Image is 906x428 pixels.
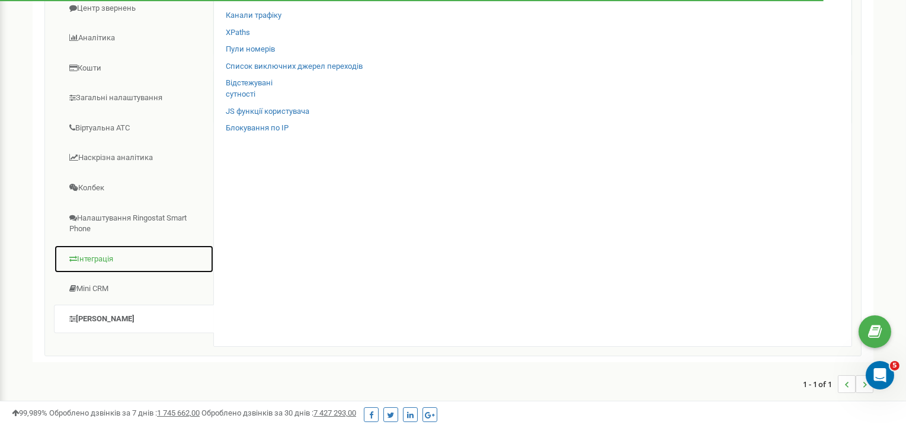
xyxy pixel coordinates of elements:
[12,408,47,417] span: 99,989%
[54,84,214,113] a: Загальні налаштування
[54,245,214,274] a: Інтеграція
[201,408,356,417] span: Оброблено дзвінків за 30 днів :
[157,408,200,417] u: 1 745 662,00
[226,78,273,100] a: Відстежуванісутності
[803,363,873,405] nav: ...
[226,44,275,55] a: Пули номерів
[866,361,894,389] iframe: Intercom live chat
[890,361,899,370] span: 5
[54,274,214,304] a: Mini CRM
[803,375,838,393] span: 1 - 1 of 1
[54,174,214,203] a: Колбек
[226,27,250,39] a: XPaths
[226,10,281,21] a: Канали трафіку
[54,24,214,53] a: Аналiтика
[54,305,214,334] a: [PERSON_NAME]
[226,106,309,117] a: JS функції користувача
[54,54,214,83] a: Кошти
[54,114,214,143] a: Віртуальна АТС
[49,408,200,417] span: Оброблено дзвінків за 7 днів :
[313,408,356,417] u: 7 427 293,00
[226,61,363,72] a: Список виключних джерел переходів
[226,123,289,134] a: Блокування по IP
[54,204,214,244] a: Налаштування Ringostat Smart Phone
[54,143,214,173] a: Наскрізна аналітика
